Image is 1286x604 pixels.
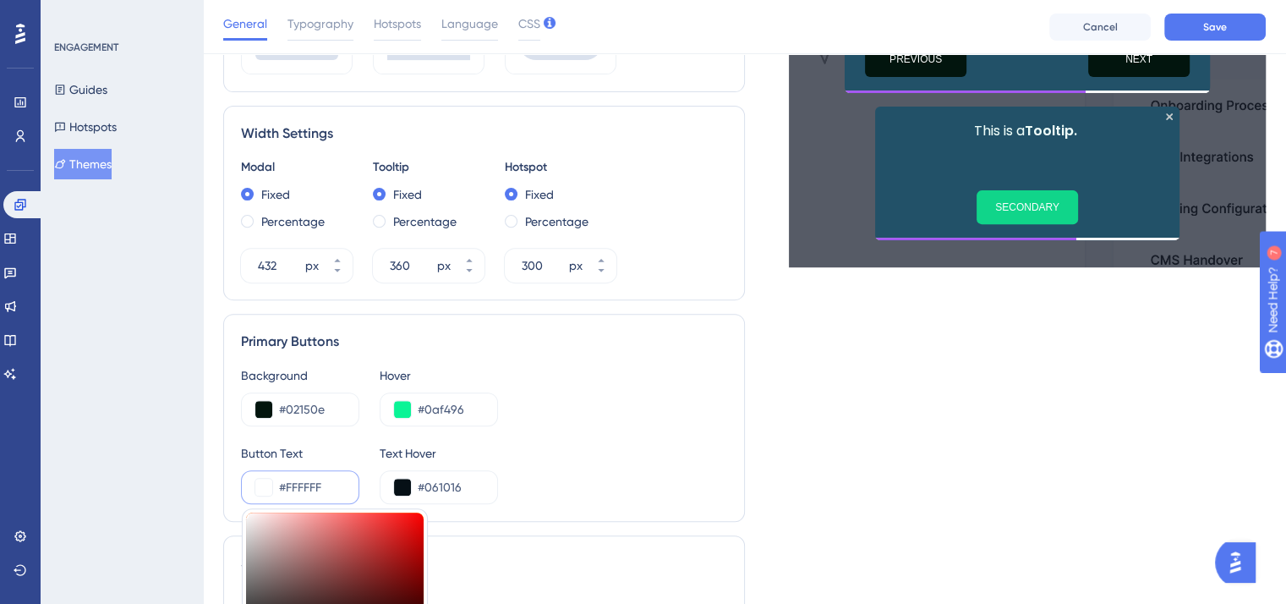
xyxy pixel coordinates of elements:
[54,74,107,105] button: Guides
[889,120,1166,142] p: This is a
[241,365,359,386] div: Background
[586,249,616,266] button: px
[393,211,457,232] label: Percentage
[261,184,290,205] label: Fixed
[1049,14,1151,41] button: Cancel
[525,211,588,232] label: Percentage
[865,42,966,77] button: Previous
[322,266,353,283] button: px
[1215,537,1266,588] iframe: UserGuiding AI Assistant Launcher
[1025,121,1077,140] b: Tooltip.
[241,443,359,464] div: Button Text
[241,332,727,352] div: Primary Buttons
[373,157,484,178] div: Tooltip
[54,149,112,179] button: Themes
[522,255,566,276] input: px
[54,41,118,54] div: ENGAGEMENT
[54,112,117,142] button: Hotspots
[322,249,353,266] button: px
[1088,42,1190,77] button: Next
[1166,113,1173,120] div: Close Preview
[586,266,616,283] button: px
[505,157,616,178] div: Hotspot
[977,190,1078,224] button: SECONDARY
[305,255,319,276] div: px
[380,365,498,386] div: Hover
[454,249,484,266] button: px
[437,255,451,276] div: px
[518,14,540,34] span: CSS
[258,255,302,276] input: px
[380,443,498,464] div: Text Hover
[223,14,267,34] span: General
[40,4,106,25] span: Need Help?
[261,211,325,232] label: Percentage
[1083,20,1118,34] span: Cancel
[241,553,727,574] div: Secondary Buttons
[569,255,583,276] div: px
[118,8,123,22] div: 7
[454,266,484,283] button: px
[374,14,421,34] span: Hotspots
[390,255,434,276] input: px
[287,14,353,34] span: Typography
[241,124,727,144] div: Width Settings
[1164,14,1266,41] button: Save
[441,14,498,34] span: Language
[241,157,353,178] div: Modal
[1203,20,1227,34] span: Save
[525,184,554,205] label: Fixed
[393,184,422,205] label: Fixed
